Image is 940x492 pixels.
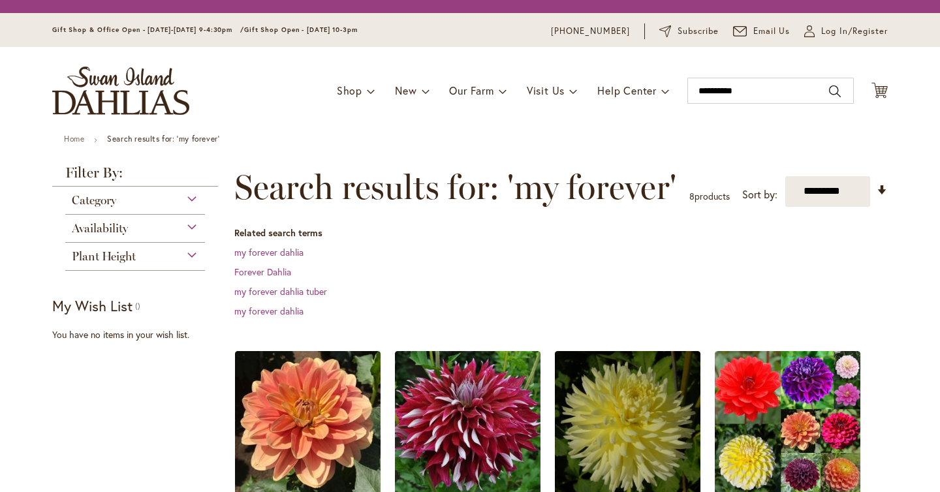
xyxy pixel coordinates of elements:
a: [PHONE_NUMBER] [551,25,630,38]
span: Gift Shop Open - [DATE] 10-3pm [244,25,358,34]
span: Category [72,193,116,208]
strong: Filter By: [52,166,218,187]
span: New [395,84,416,97]
span: Plant Height [72,249,136,264]
span: Subscribe [678,25,719,38]
label: Sort by: [742,183,777,207]
button: Search [829,81,841,102]
a: store logo [52,67,189,115]
dt: Related search terms [234,226,888,239]
a: Email Us [733,25,791,38]
strong: Search results for: 'my forever' [107,134,219,144]
span: Visit Us [527,84,565,97]
span: Shop [337,84,362,97]
strong: My Wish List [52,296,133,315]
div: You have no items in your wish list. [52,328,227,341]
span: Gift Shop & Office Open - [DATE]-[DATE] 9-4:30pm / [52,25,244,34]
span: Email Us [753,25,791,38]
span: Search results for: 'my forever' [234,168,676,207]
a: my forever dahlia [234,246,304,258]
a: Subscribe [659,25,719,38]
a: Forever Dahlia [234,266,291,278]
span: Log In/Register [821,25,888,38]
span: Our Farm [449,84,493,97]
a: Home [64,134,84,144]
a: Log In/Register [804,25,888,38]
span: Availability [72,221,128,236]
span: Help Center [597,84,657,97]
a: my forever dahlia [234,305,304,317]
a: my forever dahlia tuber [234,285,327,298]
p: products [689,186,730,207]
span: 8 [689,190,695,202]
